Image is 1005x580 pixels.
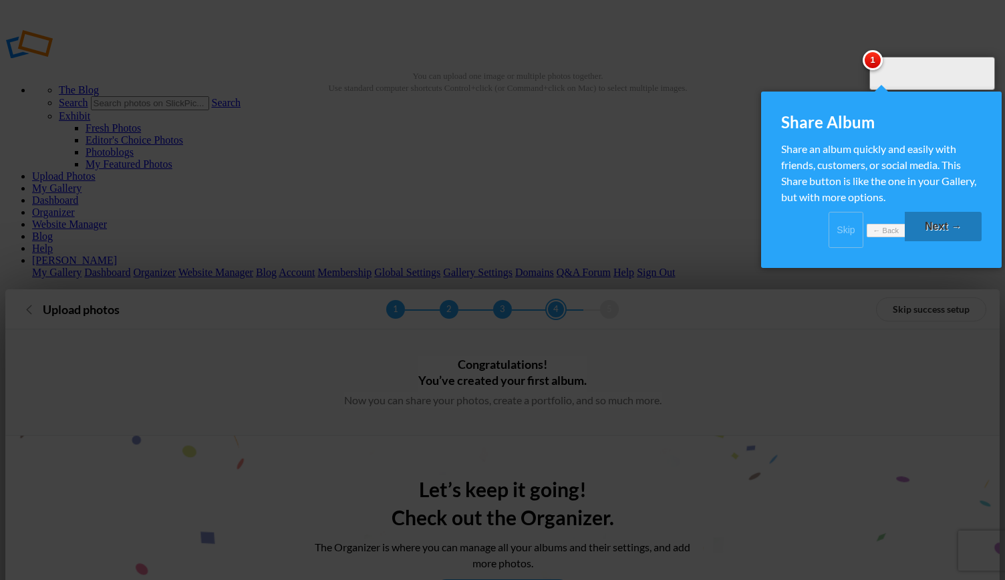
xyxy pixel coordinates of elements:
[781,141,982,205] div: Share an album quickly and easily with friends, customers, or social media. This Share button is ...
[863,50,883,70] span: 1
[781,112,982,133] div: Share Album
[829,212,863,248] a: Skip
[905,212,982,241] a: Next →
[867,224,905,238] a: ← Back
